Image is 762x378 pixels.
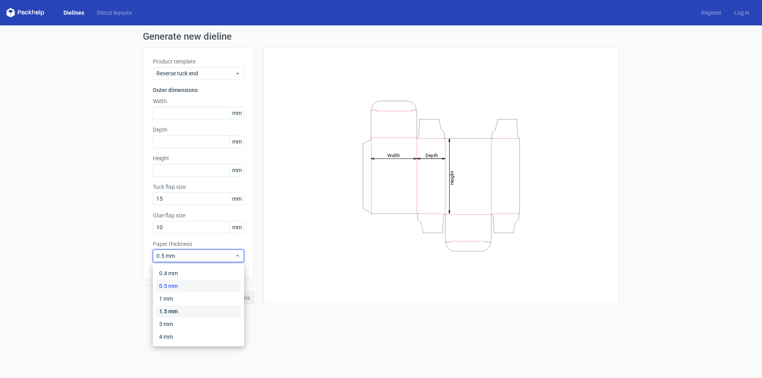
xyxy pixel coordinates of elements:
[57,9,90,17] a: Dielines
[156,267,241,280] div: 0.4 mm
[156,252,235,260] span: 0.5 mm
[90,9,138,17] a: Diecut layouts
[153,211,244,219] label: Glue flap size
[156,280,241,292] div: 0.5 mm
[387,152,400,158] tspan: Width
[425,152,438,158] tspan: Depth
[230,221,244,233] span: mm
[153,183,244,191] label: Tuck flap size
[156,318,241,330] div: 3 mm
[153,86,244,94] h3: Outer dimensions
[449,171,455,184] tspan: Height
[156,330,241,343] div: 4 mm
[153,240,244,248] label: Paper thickness
[153,126,244,134] label: Depth
[156,69,235,77] span: Reverse tuck end
[230,193,244,205] span: mm
[230,136,244,148] span: mm
[728,9,756,17] a: Log in
[153,58,244,65] label: Product template
[156,305,241,318] div: 1.5 mm
[230,107,244,119] span: mm
[156,292,241,305] div: 1 mm
[143,32,619,41] h1: Generate new dieline
[153,97,244,105] label: Width
[153,154,244,162] label: Height
[695,9,728,17] a: Register
[230,164,244,176] span: mm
